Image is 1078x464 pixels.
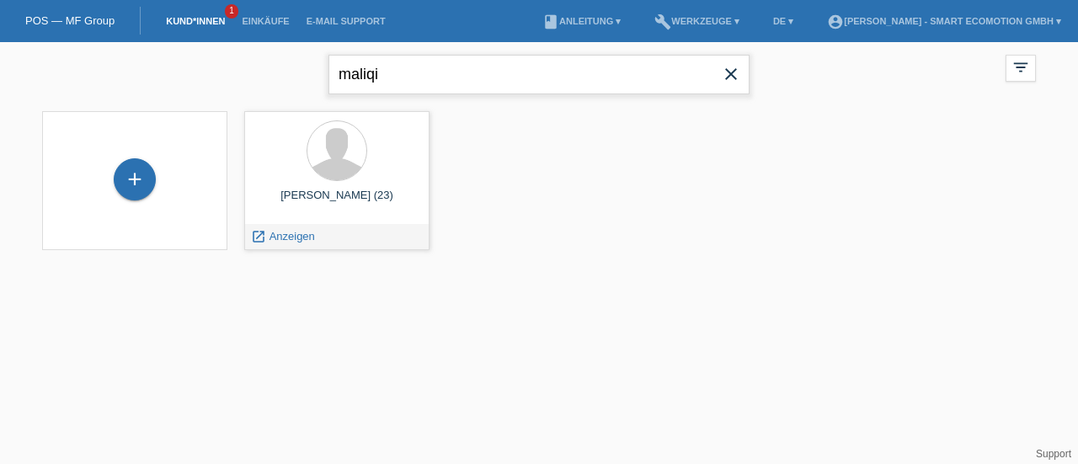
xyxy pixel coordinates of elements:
[25,14,115,27] a: POS — MF Group
[157,16,233,26] a: Kund*innen
[1011,58,1030,77] i: filter_list
[1036,448,1071,460] a: Support
[258,189,416,216] div: [PERSON_NAME] (23)
[721,64,741,84] i: close
[542,13,559,30] i: book
[646,16,748,26] a: buildWerkzeuge ▾
[251,230,315,243] a: launch Anzeigen
[115,165,155,194] div: Kund*in hinzufügen
[328,55,750,94] input: Suche...
[827,13,844,30] i: account_circle
[269,230,315,243] span: Anzeigen
[225,4,238,19] span: 1
[819,16,1070,26] a: account_circle[PERSON_NAME] - Smart Ecomotion GmbH ▾
[251,229,266,244] i: launch
[534,16,629,26] a: bookAnleitung ▾
[298,16,394,26] a: E-Mail Support
[765,16,802,26] a: DE ▾
[233,16,297,26] a: Einkäufe
[654,13,671,30] i: build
